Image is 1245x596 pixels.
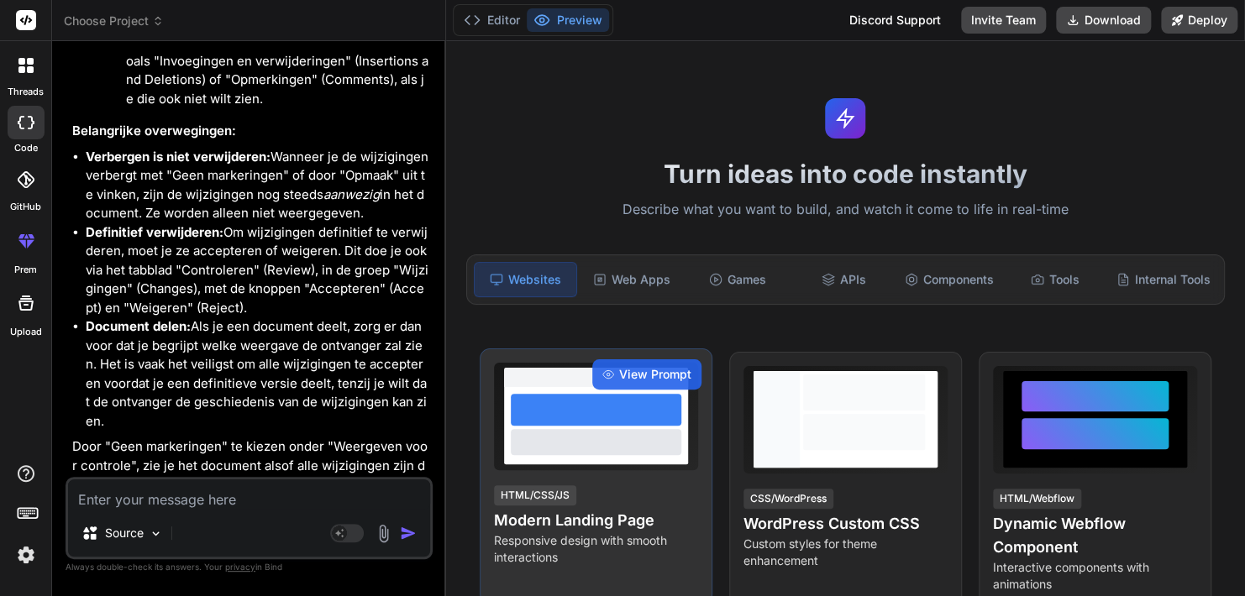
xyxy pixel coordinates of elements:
[456,159,1235,189] h1: Turn ideas into code instantly
[86,317,429,431] li: Als je een document deelt, zorg er dan voor dat je begrijpt welke weergave de ontvanger zal zien....
[993,512,1197,559] h4: Dynamic Webflow Component
[1004,262,1106,297] div: Tools
[792,262,895,297] div: APIs
[1161,7,1237,34] button: Deploy
[64,13,164,29] span: Choose Project
[993,559,1197,593] p: Interactive components with animations
[8,85,44,99] label: threads
[14,141,38,155] label: code
[961,7,1046,34] button: Invite Team
[474,262,578,297] div: Websites
[527,8,609,32] button: Preview
[86,149,271,165] strong: Verbergen is niet verwijderen:
[86,224,223,240] strong: Definitief verwijderen:
[1110,262,1217,297] div: Internal Tools
[743,536,948,569] p: Custom styles for theme enhancement
[839,7,951,34] div: Discord Support
[457,8,527,32] button: Editor
[743,489,833,509] div: CSS/WordPress
[72,122,429,141] h3: Belangrijke overwegingen:
[993,489,1081,509] div: HTML/Webflow
[743,512,948,536] h4: WordPress Custom CSS
[66,559,433,575] p: Always double-check its answers. Your in Bind
[400,525,417,541] img: icon
[72,437,429,513] p: Door "Geen markeringen" te kiezen onder "Weergeven voor controle", zie je het document alsof alle...
[10,325,42,339] label: Upload
[86,318,191,334] strong: Document delen:
[12,541,40,569] img: settings
[105,525,144,541] p: Source
[149,526,163,541] img: Pick Models
[126,33,429,108] li: Je kunt hier ook andere elementen uitschakelen, zoals "Invoegingen en verwijderingen" (Insertions...
[494,509,698,532] h4: Modern Landing Page
[323,186,380,202] em: aanwezig
[898,262,1001,297] div: Components
[10,200,41,214] label: GitHub
[580,262,683,297] div: Web Apps
[619,366,691,383] span: View Prompt
[456,199,1235,221] p: Describe what you want to build, and watch it come to life in real-time
[225,562,255,572] span: privacy
[374,524,393,543] img: attachment
[686,262,789,297] div: Games
[1056,7,1151,34] button: Download
[494,485,576,505] div: HTML/CSS/JS
[86,148,429,223] li: Wanneer je de wijzigingen verbergt met "Geen markeringen" of door "Opmaak" uit te vinken, zijn de...
[86,223,429,318] li: Om wijzigingen definitief te verwijderen, moet je ze accepteren of weigeren. Dit doe je ook via h...
[14,263,37,277] label: prem
[494,532,698,566] p: Responsive design with smooth interactions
